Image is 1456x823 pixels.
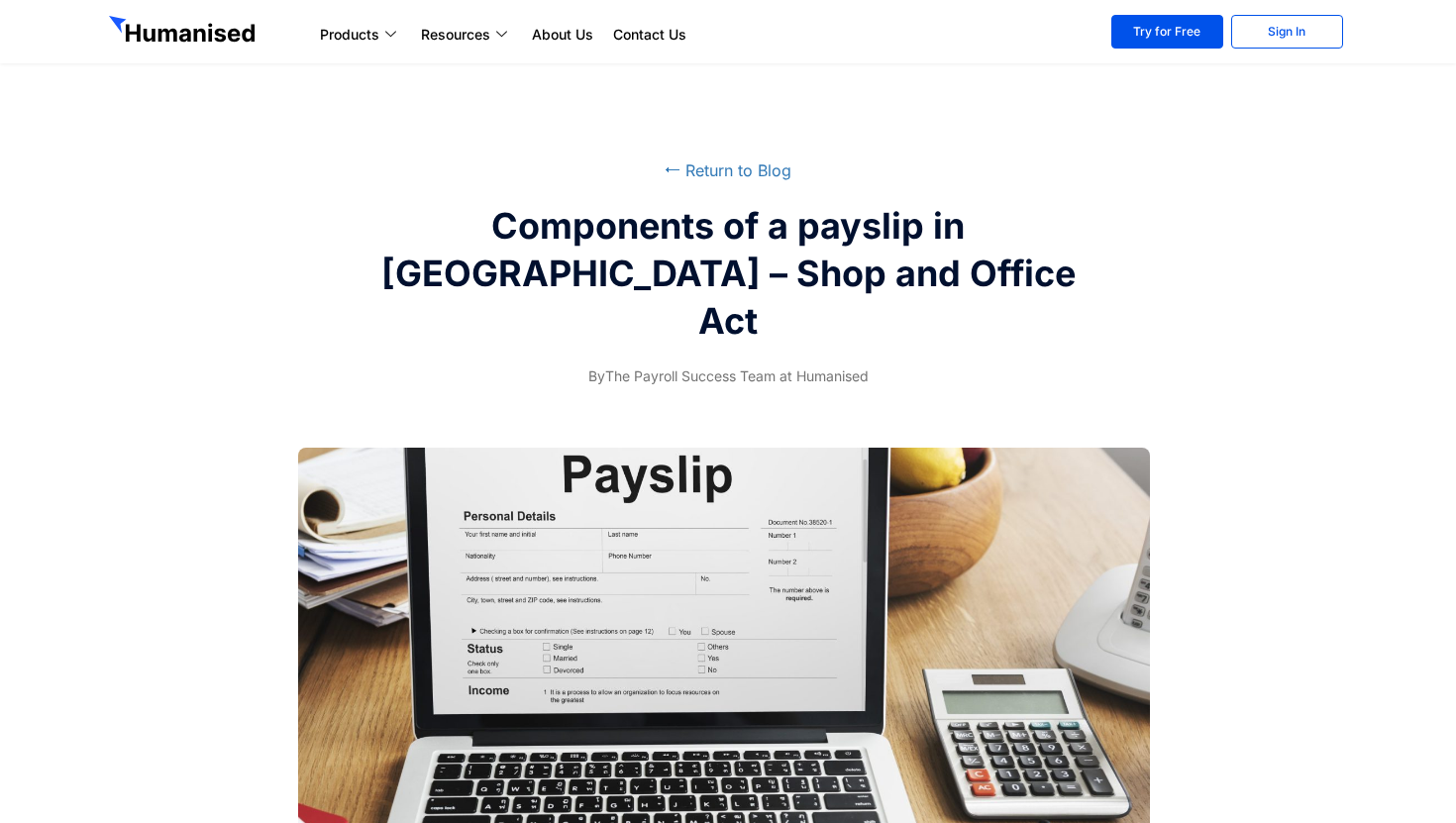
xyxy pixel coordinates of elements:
a: Try for Free [1111,15,1223,49]
a: ⭠ Return to Blog [665,160,791,180]
h2: Components of a payslip in [GEOGRAPHIC_DATA] – Shop and Office Act [357,202,1099,345]
a: Contact Us [603,23,696,47]
img: GetHumanised Logo [109,16,260,48]
span: The Payroll Success Team at Humanised [588,364,869,388]
a: Sign In [1231,15,1343,49]
a: About Us [522,23,603,47]
span: By [588,367,605,384]
a: Resources [411,23,522,47]
a: Products [310,23,411,47]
